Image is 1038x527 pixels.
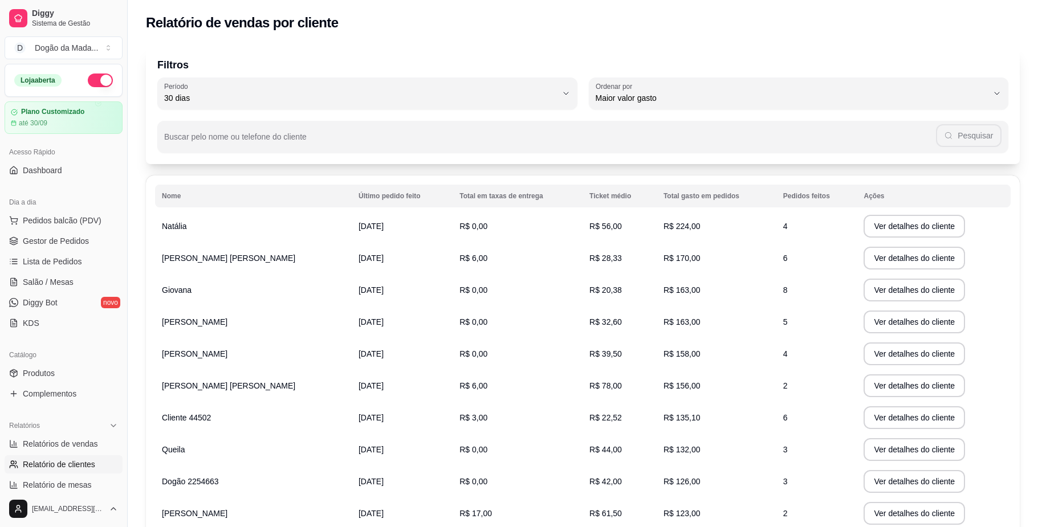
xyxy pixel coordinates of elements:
span: Relatório de mesas [23,479,92,491]
span: 8 [783,285,788,295]
span: R$ 78,00 [589,381,622,390]
span: R$ 39,50 [589,349,622,358]
button: Pedidos balcão (PDV) [5,211,123,230]
div: Loja aberta [14,74,62,87]
button: Select a team [5,36,123,59]
label: Ordenar por [596,81,636,91]
span: KDS [23,317,39,329]
span: R$ 135,10 [663,413,701,422]
button: Ver detalhes do cliente [864,406,965,429]
span: R$ 126,00 [663,477,701,486]
span: [DATE] [359,381,384,390]
span: [PERSON_NAME] [162,509,227,518]
span: Gestor de Pedidos [23,235,89,247]
span: R$ 170,00 [663,254,701,263]
span: R$ 28,33 [589,254,622,263]
article: Plano Customizado [21,108,84,116]
span: R$ 158,00 [663,349,701,358]
button: Ver detalhes do cliente [864,342,965,365]
span: Relatórios [9,421,40,430]
span: R$ 132,00 [663,445,701,454]
button: Ver detalhes do cliente [864,470,965,493]
div: Dia a dia [5,193,123,211]
span: Salão / Mesas [23,276,74,288]
label: Período [164,81,192,91]
span: [DATE] [359,477,384,486]
span: [DATE] [359,445,384,454]
span: [DATE] [359,317,384,326]
span: Maior valor gasto [596,92,988,104]
a: Lista de Pedidos [5,252,123,271]
span: [PERSON_NAME] [PERSON_NAME] [162,381,295,390]
span: R$ 123,00 [663,509,701,518]
span: R$ 32,60 [589,317,622,326]
span: Pedidos balcão (PDV) [23,215,101,226]
span: R$ 0,00 [459,222,487,231]
span: R$ 156,00 [663,381,701,390]
span: R$ 0,00 [459,445,487,454]
span: 2 [783,509,788,518]
span: D [14,42,26,54]
th: Total gasto em pedidos [657,185,776,207]
a: Relatórios de vendas [5,435,123,453]
span: Lista de Pedidos [23,256,82,267]
span: Sistema de Gestão [32,19,118,28]
span: 4 [783,349,788,358]
span: R$ 61,50 [589,509,622,518]
a: KDS [5,314,123,332]
div: Catálogo [5,346,123,364]
a: Diggy Botnovo [5,293,123,312]
a: Salão / Mesas [5,273,123,291]
th: Ticket médio [583,185,657,207]
span: 2 [783,381,788,390]
span: R$ 224,00 [663,222,701,231]
span: 3 [783,477,788,486]
span: 3 [783,445,788,454]
a: Plano Customizadoaté 30/09 [5,101,123,134]
span: R$ 163,00 [663,285,701,295]
span: Dogão 2254663 [162,477,219,486]
button: Ver detalhes do cliente [864,374,965,397]
span: [EMAIL_ADDRESS][DOMAIN_NAME] [32,504,104,513]
div: Dogão da Mada ... [35,42,98,54]
span: R$ 3,00 [459,413,487,422]
span: Queila [162,445,185,454]
button: Ver detalhes do cliente [864,279,965,301]
span: 4 [783,222,788,231]
button: Alterar Status [88,73,113,87]
span: [DATE] [359,222,384,231]
span: [DATE] [359,254,384,263]
a: Complementos [5,385,123,403]
span: Diggy Bot [23,297,58,308]
p: Filtros [157,57,1008,73]
span: [PERSON_NAME] [162,349,227,358]
th: Total em taxas de entrega [453,185,583,207]
span: R$ 56,00 [589,222,622,231]
article: até 30/09 [19,119,47,128]
h2: Relatório de vendas por cliente [146,14,339,32]
span: [DATE] [359,285,384,295]
span: Complementos [23,388,76,399]
div: Acesso Rápido [5,143,123,161]
th: Pedidos feitos [776,185,857,207]
span: Relatório de clientes [23,459,95,470]
span: 30 dias [164,92,557,104]
span: R$ 20,38 [589,285,622,295]
a: DiggySistema de Gestão [5,5,123,32]
a: Produtos [5,364,123,382]
span: R$ 6,00 [459,381,487,390]
span: R$ 0,00 [459,349,487,358]
span: Dashboard [23,165,62,176]
a: Gestor de Pedidos [5,232,123,250]
span: [DATE] [359,349,384,358]
span: [PERSON_NAME] [162,317,227,326]
span: R$ 6,00 [459,254,487,263]
span: 6 [783,254,788,263]
span: Relatórios de vendas [23,438,98,450]
a: Relatório de mesas [5,476,123,494]
button: Ordenar porMaior valor gasto [589,77,1009,109]
span: [PERSON_NAME] [PERSON_NAME] [162,254,295,263]
button: Ver detalhes do cliente [864,215,965,238]
span: R$ 44,00 [589,445,622,454]
span: Diggy [32,9,118,19]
